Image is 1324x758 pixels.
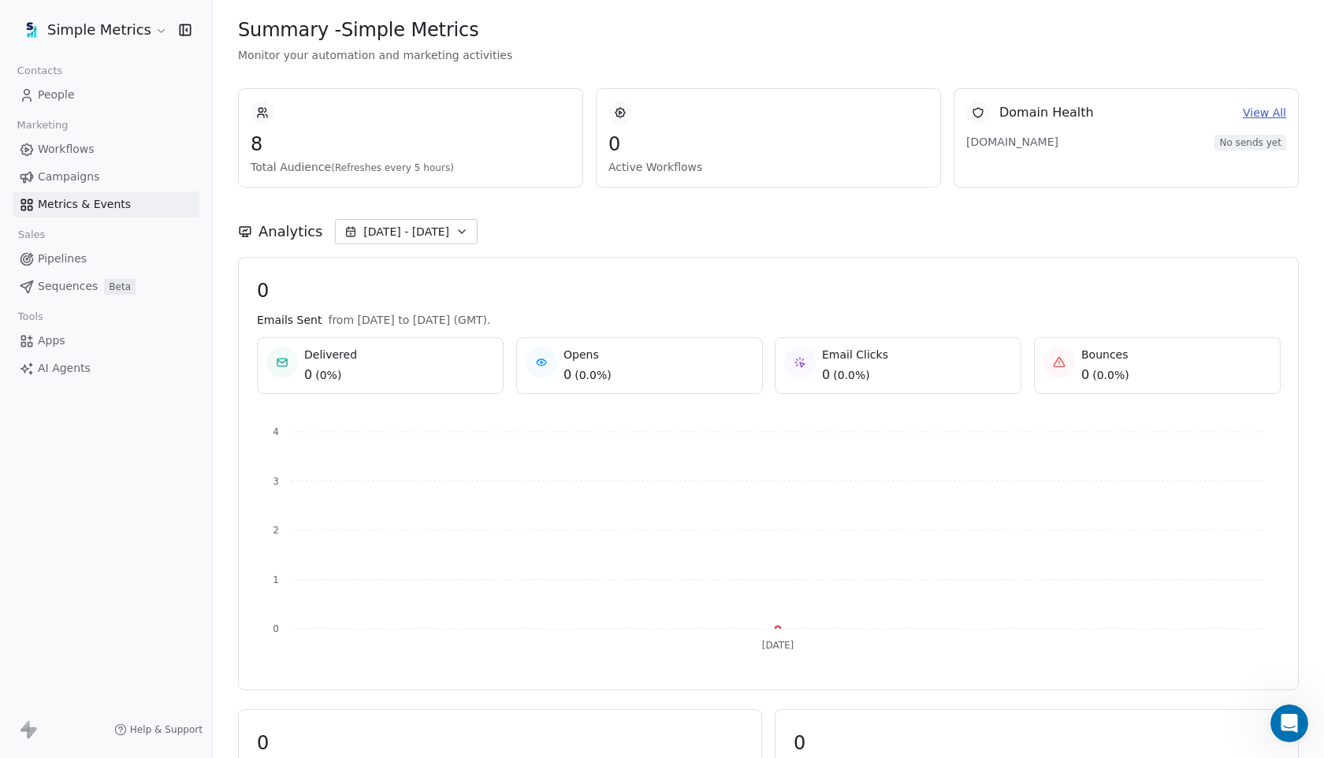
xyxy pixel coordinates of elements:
[273,623,279,634] tspan: 0
[251,159,571,175] span: Total Audience
[76,8,179,20] h1: [PERSON_NAME]
[238,18,479,42] span: Summary - Simple Metrics
[85,234,303,269] div: It's not verifying the email account
[13,273,199,299] a: SequencesBeta
[13,355,199,381] a: AI Agents
[13,132,303,168] div: Rafay says…
[1081,366,1089,385] span: 0
[575,367,612,383] span: ( 0.0% )
[38,196,131,213] span: Metrics & Events
[24,516,37,529] button: Emoji picker
[38,87,75,103] span: People
[270,510,296,535] button: Send a message…
[1243,105,1286,121] a: View All
[563,347,612,362] span: Opens
[1092,367,1129,383] span: ( 0.0% )
[608,132,928,156] span: 0
[10,59,69,83] span: Contacts
[304,347,357,362] span: Delivered
[13,234,303,281] div: Rafay says…
[130,723,203,736] span: Help & Support
[10,6,40,36] button: go back
[822,366,830,385] span: 0
[114,723,203,736] a: Help & Support
[966,134,1077,150] span: [DOMAIN_NAME]
[608,159,928,175] span: Active Workflows
[273,476,279,487] tspan: 3
[13,168,303,235] div: Rafay says…
[19,17,168,43] button: Simple Metrics
[13,82,199,108] a: People
[38,360,91,377] span: AI Agents
[13,191,199,217] a: Metrics & Events
[257,279,1280,303] span: 0
[13,328,199,354] a: Apps
[999,103,1094,122] span: Domain Health
[247,6,277,36] button: Home
[304,366,312,385] span: 0
[75,516,87,529] button: Upload attachment
[822,347,888,362] span: Email Clicks
[250,132,303,166] div: Hello
[13,48,258,98] div: Sure, please let me know. I will be happy to investigate this further!
[251,132,571,156] span: 8
[335,219,478,244] button: [DATE] - [DATE]
[1270,704,1308,742] iframe: Intercom live chat
[363,224,449,240] span: [DATE] - [DATE]
[258,221,322,242] span: Analytics
[38,278,98,295] span: Sequences
[563,366,571,385] span: 0
[13,281,303,537] div: Harinder says…
[11,305,50,329] span: Tools
[25,399,246,477] div: If possible, it would be really helpful if you could share a screenshot or a short screen recordi...
[45,9,70,34] img: Profile image for Harinder
[57,168,303,233] div: Sorry i've been busy with other tasks of mine so I couldn't find the time to check these out
[238,47,1299,63] span: Monitor your automation and marketing activities
[273,525,279,536] tspan: 2
[25,291,246,307] div: No worries, I completely understand.
[100,516,113,529] button: Start recording
[98,243,290,259] div: It's not verifying the email account
[257,731,743,755] span: 0
[273,574,279,585] tspan: 1
[38,333,65,349] span: Apps
[38,251,87,267] span: Pipelines
[13,281,258,509] div: No worries, I completely understand.Thanks for getting back! Since the email account is still not...
[762,640,794,651] tspan: [DATE]
[315,367,341,383] span: ( 0% )
[13,483,302,510] textarea: Message…
[262,141,291,157] div: Hello
[794,731,1280,755] span: 0
[22,20,41,39] img: sm-oviond-logo.png
[25,58,246,88] div: Sure, please let me know. I will be happy to investigate this further!
[13,246,199,272] a: Pipelines
[38,141,95,158] span: Workflows
[328,312,490,328] span: from [DATE] to [DATE] (GMT).
[257,312,322,328] span: Emails Sent
[13,136,199,162] a: Workflows
[47,20,151,40] span: Simple Metrics
[104,279,136,295] span: Beta
[1081,347,1129,362] span: Bounces
[331,162,454,173] span: (Refreshes every 5 hours)
[10,113,75,137] span: Marketing
[1214,135,1286,150] span: No sends yet
[13,110,303,132] div: [DATE]
[50,516,62,529] button: Gif picker
[13,48,303,110] div: Harinder says…
[76,20,157,35] p: Active 30m ago
[25,314,246,392] div: Thanks for getting back! Since the email account is still not verifying, could you please let me ...
[277,6,305,35] div: Close
[833,367,870,383] span: ( 0.0% )
[11,223,52,247] span: Sales
[38,169,99,185] span: Campaigns
[273,426,279,437] tspan: 4
[13,164,199,190] a: Campaigns
[69,177,290,224] div: Sorry i've been busy with other tasks of mine so I couldn't find the time to check these out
